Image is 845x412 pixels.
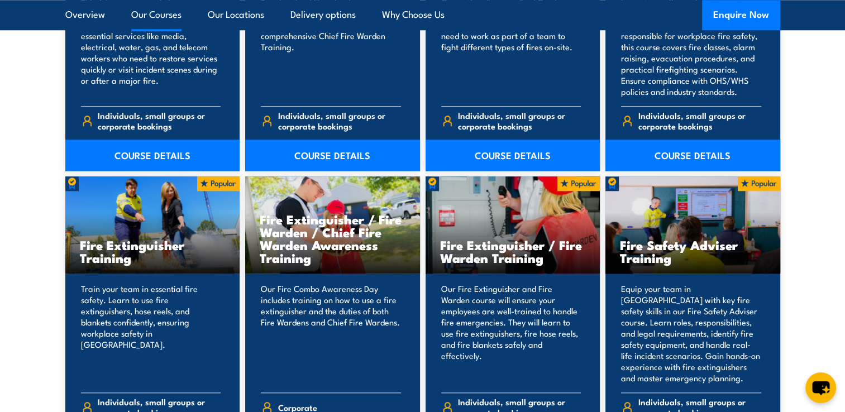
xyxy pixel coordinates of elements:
h3: Fire Extinguisher Training [80,238,226,264]
h3: Fire Extinguisher / Fire Warden / Chief Fire Warden Awareness Training [260,213,405,264]
span: Individuals, small groups or corporate bookings [458,110,581,131]
button: chat-button [805,372,836,403]
h3: Fire Safety Adviser Training [620,238,766,264]
span: Individuals, small groups or corporate bookings [638,110,761,131]
a: COURSE DETAILS [605,140,780,171]
p: Our Fire Extinguisher and Fire Warden course will ensure your employees are well-trained to handl... [441,283,581,384]
p: Equip your team in [GEOGRAPHIC_DATA] with key fire safety skills in our Fire Safety Adviser cours... [621,283,761,384]
a: COURSE DETAILS [426,140,600,171]
p: Train your team in essential fire safety. Learn to use fire extinguishers, hose reels, and blanke... [81,283,221,384]
h3: Fire Extinguisher / Fire Warden Training [440,238,586,264]
a: COURSE DETAILS [65,140,240,171]
span: Individuals, small groups or corporate bookings [98,110,221,131]
p: Our Fire Combo Awareness Day includes training on how to use a fire extinguisher and the duties o... [261,283,401,384]
a: COURSE DETAILS [245,140,420,171]
span: Individuals, small groups or corporate bookings [278,110,401,131]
